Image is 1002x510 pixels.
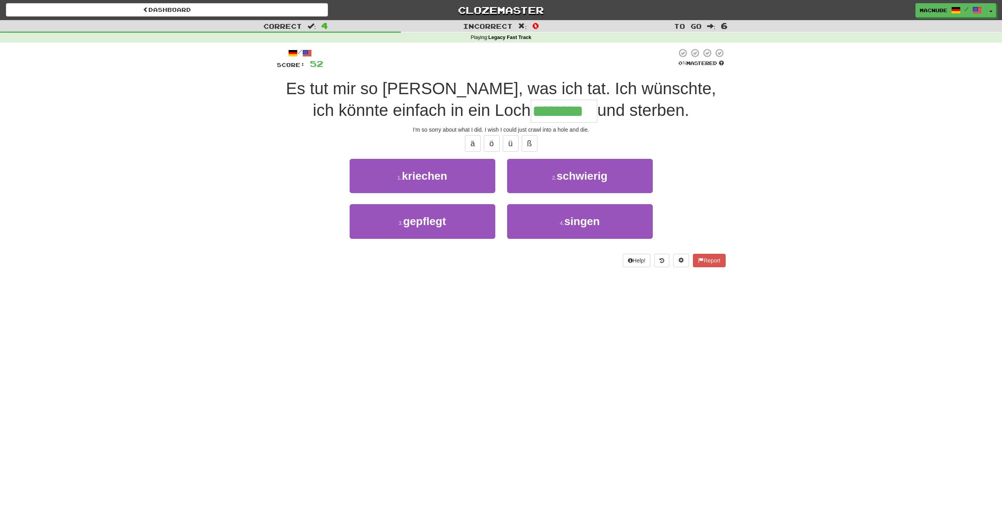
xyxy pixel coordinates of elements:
button: ä [465,135,481,152]
small: 3 . [398,220,403,226]
button: ö [484,135,500,152]
span: 0 % [678,60,686,66]
a: Dashboard [6,3,328,17]
span: 52 [310,59,323,69]
span: schwierig [557,170,607,182]
button: Round history (alt+y) [654,254,669,267]
span: kriechen [402,170,447,182]
span: 0 [532,21,539,30]
strong: Legacy Fast Track [488,35,531,40]
span: To go [674,22,702,30]
button: Report [693,254,725,267]
span: Es tut mir so [PERSON_NAME], was ich tat. Ich wünschte, ich könnte einfach in ein Loch [286,79,716,119]
a: Clozemaster [340,3,662,17]
button: ü [503,135,519,152]
div: Mastered [677,60,726,67]
span: 6 [721,21,728,30]
span: gepflegt [403,215,446,227]
button: Help! [623,254,651,267]
button: 2.schwierig [507,159,653,193]
span: singen [564,215,600,227]
span: und sterben. [597,101,689,119]
a: macnube / [915,3,986,17]
span: Incorrect [463,22,513,30]
span: : [707,23,716,30]
span: : [518,23,527,30]
small: 4 . [560,220,565,226]
div: / [277,48,323,58]
span: Correct [263,22,302,30]
button: 3.gepflegt [350,204,495,238]
button: 1.kriechen [350,159,495,193]
button: ß [522,135,537,152]
span: Score: [277,61,305,68]
span: macnube [920,7,947,14]
span: / [965,6,969,12]
button: 4.singen [507,204,653,238]
small: 2 . [552,175,557,181]
span: 4 [321,21,328,30]
small: 1 . [397,175,402,181]
span: : [307,23,316,30]
div: I'm so sorry about what I did. I wish I could just crawl into a hole and die. [277,126,726,134]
